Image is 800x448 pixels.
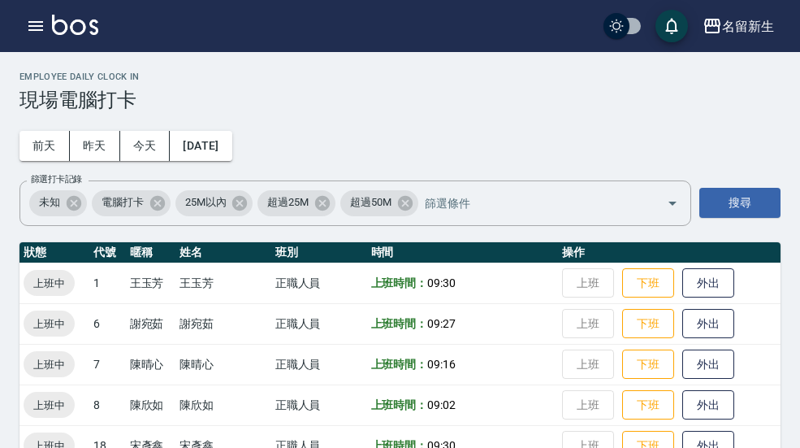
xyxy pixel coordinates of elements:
[558,242,781,263] th: 操作
[29,194,70,211] span: 未知
[340,194,401,211] span: 超過50M
[24,315,75,333] span: 上班中
[271,344,367,385] td: 正職人員
[421,189,638,217] input: 篩選條件
[126,263,175,303] td: 王玉芳
[659,190,685,216] button: Open
[70,131,120,161] button: 昨天
[271,242,367,263] th: 班別
[682,268,734,298] button: 外出
[622,350,674,380] button: 下班
[622,268,674,298] button: 下班
[257,190,335,216] div: 超過25M
[24,275,75,292] span: 上班中
[271,385,367,425] td: 正職人員
[682,390,734,420] button: 外出
[367,242,559,263] th: 時間
[89,303,126,344] td: 6
[89,242,126,263] th: 代號
[682,350,734,380] button: 外出
[622,309,674,339] button: 下班
[682,309,734,339] button: 外出
[31,173,82,185] label: 篩選打卡記錄
[696,10,781,43] button: 名留新生
[655,10,688,42] button: save
[371,317,428,330] b: 上班時間：
[29,190,87,216] div: 未知
[19,89,781,111] h3: 現場電腦打卡
[175,385,271,425] td: 陳欣如
[371,398,428,411] b: 上班時間：
[92,190,171,216] div: 電腦打卡
[175,344,271,385] td: 陳晴心
[126,303,175,344] td: 謝宛茹
[427,276,456,289] span: 09:30
[19,242,89,263] th: 狀態
[271,263,367,303] td: 正職人員
[89,344,126,385] td: 7
[175,263,271,303] td: 王玉芳
[19,72,781,82] h2: Employee Daily Clock In
[120,131,171,161] button: 今天
[170,131,231,161] button: [DATE]
[271,303,367,344] td: 正職人員
[52,15,98,35] img: Logo
[19,131,70,161] button: 前天
[622,390,674,420] button: 下班
[175,242,271,263] th: 姓名
[89,385,126,425] td: 8
[722,16,774,37] div: 名留新生
[427,317,456,330] span: 09:27
[257,194,318,211] span: 超過25M
[175,190,253,216] div: 25M以內
[126,385,175,425] td: 陳欣如
[427,398,456,411] span: 09:02
[175,303,271,344] td: 謝宛茹
[340,190,418,216] div: 超過50M
[126,344,175,385] td: 陳晴心
[89,263,126,303] td: 1
[699,188,781,218] button: 搜尋
[371,358,428,371] b: 上班時間：
[175,194,236,211] span: 25M以內
[24,397,75,414] span: 上班中
[24,356,75,373] span: 上班中
[126,242,175,263] th: 暱稱
[371,276,428,289] b: 上班時間：
[427,358,456,371] span: 09:16
[92,194,154,211] span: 電腦打卡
